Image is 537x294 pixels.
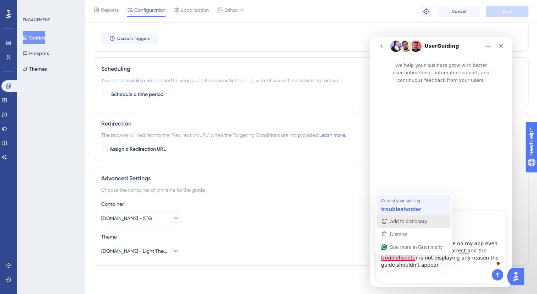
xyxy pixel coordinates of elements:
iframe: UserGuiding AI Assistant Launcher [507,266,528,287]
span: Localization [181,6,209,14]
div: Scheduling [101,65,521,73]
span: The browser will redirect to the “Redirection URL” when the Targeting Conditions are not provided. [101,131,346,139]
button: Themes [23,63,47,75]
div: Advanced Settings [101,174,521,183]
span: Schedule a time period [111,90,164,99]
button: [DOMAIN_NAME] - STG [101,211,179,225]
button: Hotspots [23,47,49,60]
a: Learn more. [319,132,346,138]
div: Theme [101,232,521,241]
span: Editor [224,6,238,14]
button: Save [486,6,528,17]
iframe: To enrich screen reader interactions, please activate Accessibility in Grammarly extension settings [370,37,512,287]
button: Guides [23,31,45,44]
button: [DOMAIN_NAME] - Light Theme - No Step Progress Indicator [101,244,179,258]
div: ENGAGEMENT [23,17,50,23]
div: You can schedule a time period for your guide to appear. Scheduling will not work if the status i... [101,76,521,85]
span: Reports [101,6,119,14]
span: Configuration [134,6,166,14]
div: Choose the container and theme for the guide. [101,186,521,194]
div: Redirection [101,119,521,128]
span: [DOMAIN_NAME] - Light Theme - No Step Progress Indicator [101,247,169,255]
button: Cancel [438,6,480,17]
span: Need Help? [17,2,44,10]
span: [DOMAIN_NAME] - STG [101,214,152,223]
div: Container [101,200,521,208]
span: Custom Triggers [117,36,150,41]
button: Custom Triggers [101,33,158,44]
span: Assign a Redirection URL [110,145,166,154]
span: Cancel [452,9,466,14]
span: Save [502,9,512,14]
